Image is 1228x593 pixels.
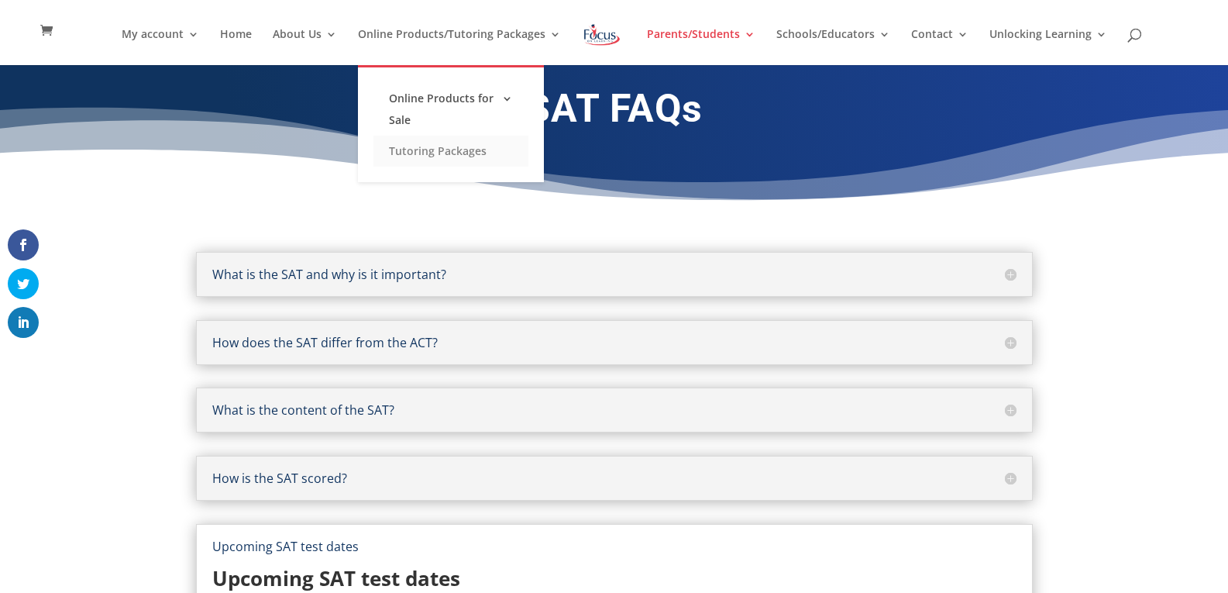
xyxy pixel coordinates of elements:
[220,29,252,65] a: Home
[776,29,890,65] a: Schools/Educators
[196,85,1033,140] h1: SAT FAQs
[212,564,460,592] strong: Upcoming SAT test dates
[358,29,561,65] a: Online Products/Tutoring Packages
[212,472,1016,484] h5: How is the SAT scored?
[373,136,528,167] a: Tutoring Packages
[212,404,1016,416] h5: What is the content of the SAT?
[373,83,528,136] a: Online Products for Sale
[582,21,622,49] img: Focus on Learning
[911,29,968,65] a: Contact
[212,268,1016,281] h5: What is the SAT and why is it important?
[273,29,337,65] a: About Us
[647,29,755,65] a: Parents/Students
[989,29,1107,65] a: Unlocking Learning
[122,29,199,65] a: My account
[212,336,1016,349] h5: How does the SAT differ from the ACT?
[212,540,1016,553] h5: Upcoming SAT test dates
